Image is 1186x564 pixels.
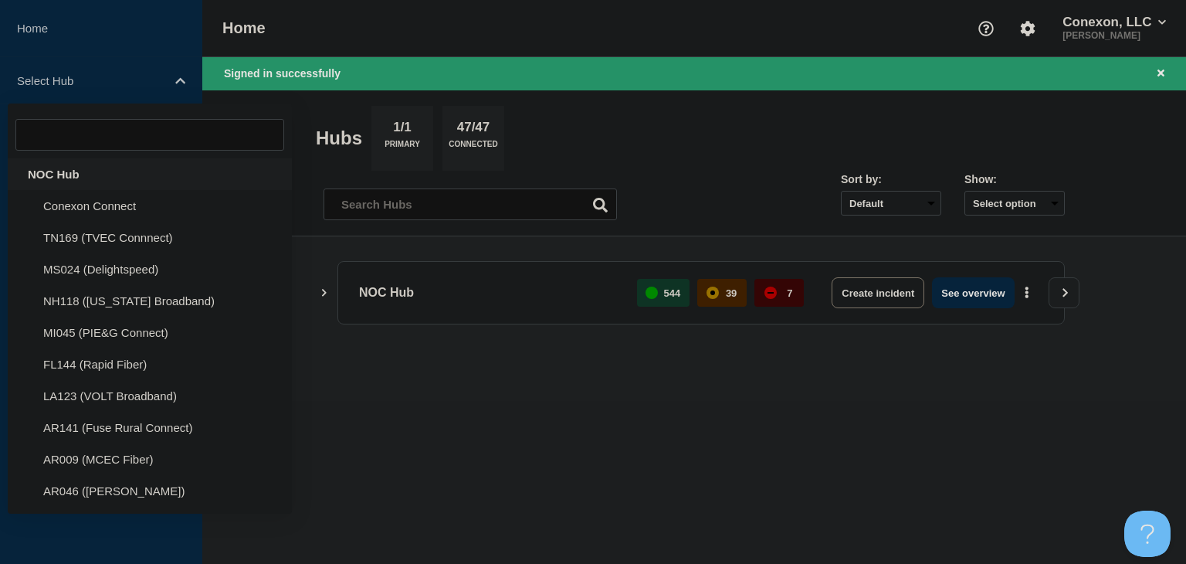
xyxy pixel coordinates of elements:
p: 544 [664,287,681,299]
li: FL144 (Rapid Fiber) [8,348,292,380]
button: More actions [1017,279,1037,307]
input: Search Hubs [324,189,617,220]
div: Show: [964,173,1065,185]
div: Sort by: [841,173,941,185]
p: Select Hub [17,74,165,87]
div: affected [707,287,719,299]
div: down [764,287,777,299]
button: See overview [932,277,1014,308]
button: Support [970,12,1002,45]
h1: Home [222,19,266,37]
span: Signed in successfully [224,67,341,80]
button: View [1049,277,1079,308]
li: NH118 ([US_STATE] Broadband) [8,285,292,317]
li: MI045 (PIE&G Connect) [8,317,292,348]
button: Show Connected Hubs [320,287,328,299]
p: 47/47 [451,120,496,140]
p: Connected [449,140,497,156]
li: AR046 ([PERSON_NAME]) [8,475,292,507]
button: Create incident [832,277,924,308]
button: Account settings [1011,12,1044,45]
button: Conexon, LLC [1059,15,1169,30]
div: up [646,287,658,299]
li: TN169 (TVEC Connnect) [8,222,292,253]
p: 39 [726,287,737,299]
p: Primary [385,140,420,156]
button: Select option [964,191,1065,216]
p: [PERSON_NAME] [1059,30,1169,41]
li: AR141 (Fuse Rural Connect) [8,412,292,443]
li: Conexon Connect [8,190,292,222]
li: LA123 (VOLT Broadband) [8,380,292,412]
li: AR009 (MCEC Fiber) [8,443,292,475]
div: NOC Hub [8,158,292,190]
select: Sort by [841,191,941,216]
p: 7 [787,287,792,299]
p: 1/1 [388,120,418,140]
li: MS024 (Delightspeed) [8,253,292,285]
h2: Hubs [316,127,362,149]
p: NOC Hub [359,277,619,308]
iframe: Help Scout Beacon - Open [1124,511,1171,557]
button: Close banner [1151,65,1171,83]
